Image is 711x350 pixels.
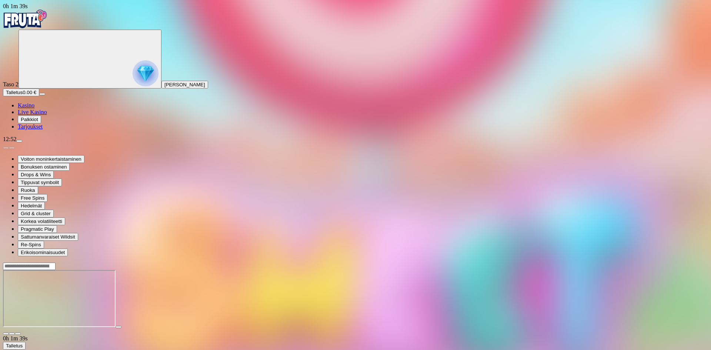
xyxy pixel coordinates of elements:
button: Hedelmät [18,202,45,210]
span: user session time [3,3,28,9]
img: reward progress [133,60,158,86]
button: Erikoisominaisuudet [18,249,68,256]
img: Fruta [3,10,47,28]
span: Sattumanvaraiset Wildsit [21,234,75,240]
button: close icon [3,333,9,335]
button: Ruoka [18,186,38,194]
button: play icon [116,326,121,328]
span: Talletus [6,343,23,349]
span: Taso 2 [3,81,19,87]
a: Live Kasino [18,109,47,115]
button: Voiton moninkertaistaminen [18,155,84,163]
button: Sattumanvaraiset Wildsit [18,233,78,241]
input: Search [3,263,56,270]
span: user session time [3,335,28,341]
span: Drops & Wins [21,172,51,177]
button: menu [16,140,22,142]
button: Tippuvat symbolit [18,179,62,186]
button: chevron-down icon [9,333,15,335]
button: Drops & Wins [18,171,54,179]
span: Talletus [6,90,23,95]
span: Korkea volatiliteetti [21,219,62,224]
button: fullscreen icon [15,333,21,335]
span: Erikoisominaisuudet [21,250,65,255]
button: Bonuksen ostaminen [18,163,70,171]
span: Bonuksen ostaminen [21,164,67,170]
a: Kasino [18,102,34,109]
button: Re-Spins [18,241,44,249]
button: Free Spins [18,194,47,202]
a: Fruta [3,23,47,29]
iframe: Sweet Bonanza [3,270,116,327]
span: 12:52 [3,136,16,142]
a: Tarjoukset [18,123,43,130]
button: Grid & cluster [18,210,54,217]
button: prev slide [3,147,9,149]
button: Talletusplus icon0.00 € [3,89,39,96]
button: reward progress [19,30,161,89]
button: Korkea volatiliteetti [18,217,65,225]
span: 0.00 € [23,90,36,95]
button: [PERSON_NAME] [161,81,208,89]
span: Pragmatic Play [21,226,54,232]
span: Grid & cluster [21,211,51,216]
button: menu [39,93,45,95]
span: [PERSON_NAME] [164,82,205,87]
span: Re-Spins [21,242,41,247]
span: Tippuvat symbolit [21,180,59,185]
nav: Main menu [3,102,708,130]
span: Hedelmät [21,203,42,209]
span: Free Spins [21,195,44,201]
nav: Primary [3,10,708,130]
button: Pragmatic Play [18,225,57,233]
span: Ruoka [21,187,35,193]
span: Palkkiot [21,117,38,122]
span: Voiton moninkertaistaminen [21,156,81,162]
button: Palkkiot [18,116,41,123]
button: next slide [9,147,15,149]
button: Talletus [3,342,26,350]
